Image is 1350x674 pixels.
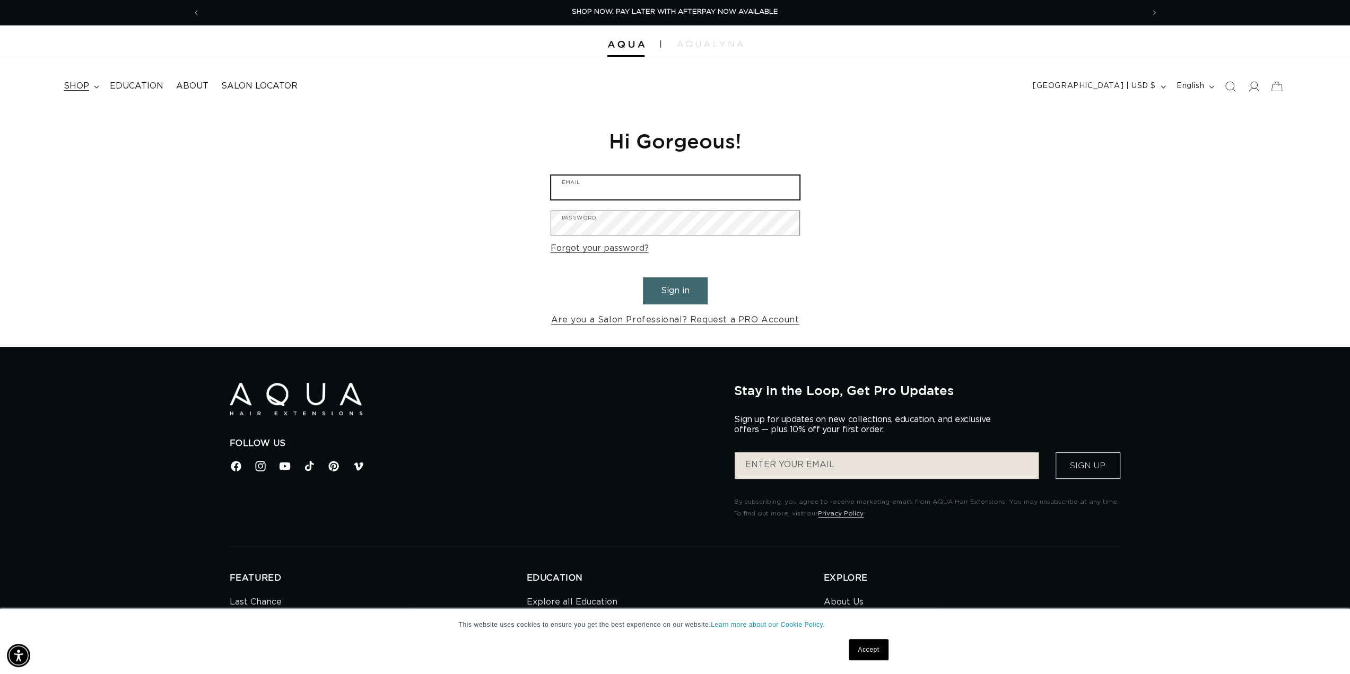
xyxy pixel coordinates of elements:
[1143,3,1166,23] button: Next announcement
[103,74,170,98] a: Education
[57,74,103,98] summary: shop
[1177,81,1204,92] span: English
[527,573,824,584] h2: EDUCATION
[7,644,30,667] div: Accessibility Menu
[176,81,208,92] span: About
[110,81,163,92] span: Education
[551,176,799,199] input: Email
[735,452,1038,479] input: ENTER YOUR EMAIL
[711,621,825,628] a: Learn more about our Cookie Policy.
[215,74,304,98] a: Salon Locator
[64,81,89,92] span: shop
[818,510,864,517] a: Privacy Policy
[221,81,298,92] span: Salon Locator
[734,496,1120,519] p: By subscribing, you agree to receive marketing emails from AQUA Hair Extensions. You may unsubscr...
[185,3,208,23] button: Previous announcement
[551,241,649,256] a: Forgot your password?
[824,573,1121,584] h2: EXPLORE
[230,594,282,612] a: Last Chance
[230,573,527,584] h2: FEATURED
[1033,81,1156,92] span: [GEOGRAPHIC_DATA] | USD $
[551,312,799,328] a: Are you a Salon Professional? Request a PRO Account
[824,594,864,612] a: About Us
[1026,76,1170,97] button: [GEOGRAPHIC_DATA] | USD $
[230,438,719,449] h2: Follow Us
[849,639,888,660] a: Accept
[551,128,800,154] h1: Hi Gorgeous!
[459,620,892,629] p: This website uses cookies to ensure you get the best experience on our website.
[734,383,1120,398] h2: Stay in the Loop, Get Pro Updates
[527,594,617,612] a: Explore all Education
[607,41,644,48] img: Aqua Hair Extensions
[1209,559,1350,674] iframe: Chat Widget
[643,277,708,304] button: Sign in
[1056,452,1120,479] button: Sign Up
[1218,75,1242,98] summary: Search
[170,74,215,98] a: About
[572,8,778,15] span: SHOP NOW. PAY LATER WITH AFTERPAY NOW AVAILABLE
[734,415,999,435] p: Sign up for updates on new collections, education, and exclusive offers — plus 10% off your first...
[1170,76,1218,97] button: English
[677,41,743,47] img: aqualyna.com
[230,383,362,415] img: Aqua Hair Extensions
